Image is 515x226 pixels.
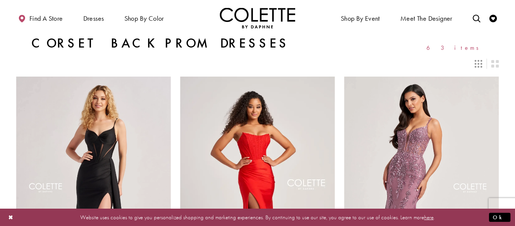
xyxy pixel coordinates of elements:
a: Meet the designer [399,8,454,28]
span: Switch layout to 3 columns [475,60,482,68]
span: Find a store [29,15,63,22]
img: Colette by Daphne [220,8,295,28]
span: Shop By Event [339,8,382,28]
a: Toggle search [471,8,482,28]
p: Website uses cookies to give you personalized shopping and marketing experiences. By continuing t... [54,212,461,222]
span: Dresses [81,8,106,28]
span: Shop By Event [341,15,380,22]
span: Switch layout to 2 columns [491,60,499,68]
button: Close Dialog [5,211,17,224]
span: Shop by color [123,8,166,28]
button: Submit Dialog [489,212,510,222]
span: Dresses [83,15,104,22]
a: here [424,213,434,221]
span: Shop by color [124,15,164,22]
h1: Corset Back Prom Dresses [31,36,290,51]
a: Check Wishlist [487,8,499,28]
a: Find a store [16,8,64,28]
div: Layout Controls [12,55,503,72]
span: Meet the designer [400,15,452,22]
span: 63 items [426,45,484,51]
a: Visit Home Page [220,8,295,28]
